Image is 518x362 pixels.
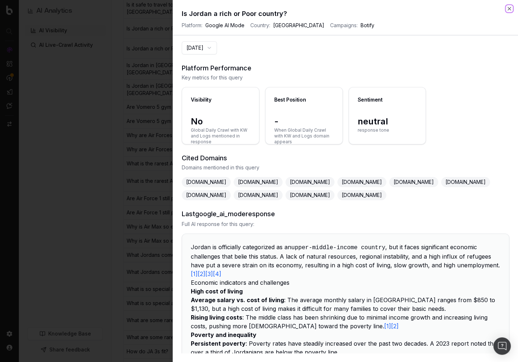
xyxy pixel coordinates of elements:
span: Campaigns: [330,22,358,29]
span: - [274,116,334,127]
span: [DOMAIN_NAME] [337,190,386,200]
li: : Poverty rates have steadily increased over the past two decades. A 2023 report noted that over ... [191,339,500,357]
a: [2] [198,270,205,277]
span: neutral [358,116,417,127]
div: Sentiment [358,96,383,103]
span: Google AI Mode [205,22,244,29]
h3: Cited Domains [182,153,509,163]
a: [1] [384,322,391,330]
a: [3] [205,270,213,277]
span: [DOMAIN_NAME] [234,190,283,200]
a: [2] [391,322,399,330]
div: Visibility [191,96,211,103]
span: [DOMAIN_NAME] [389,177,438,187]
p: Jordan is officially categorized as an , but it faces significant economic challenges that belie ... [191,243,500,278]
strong: High cost of living [191,288,243,295]
p: Economic indicators and challenges [191,278,500,287]
div: Best Position [274,96,306,103]
span: [DOMAIN_NAME] [182,177,231,187]
span: [GEOGRAPHIC_DATA] [273,22,324,29]
span: [DOMAIN_NAME] [441,177,490,187]
strong: Rising living costs [191,314,242,321]
span: [DOMAIN_NAME] [182,190,231,200]
li: : The middle class has been shrinking due to minimal income growth and increasing living costs, p... [191,313,500,330]
span: response tone [358,127,417,133]
a: [1] [191,270,198,277]
span: Botify [361,22,374,29]
h3: Last google_ai_mode response [182,209,509,219]
h2: Is Jordan a rich or Poor country? [182,9,509,19]
a: [4] [213,270,221,277]
span: [DOMAIN_NAME] [337,177,386,187]
span: Platform: [182,22,202,29]
li: : The average monthly salary in [GEOGRAPHIC_DATA] ranges from $850 to $1,130, but a high cost of ... [191,296,500,313]
span: Key metrics for this query [182,74,509,81]
span: Full AI response for this query: [182,221,509,228]
span: [DOMAIN_NAME] [234,177,283,187]
span: [DOMAIN_NAME] [285,177,334,187]
span: When Global Daily Crawl with KW and Logs domain appears [274,127,334,145]
strong: Persistent poverty [191,340,246,347]
strong: Average salary vs. cost of living [191,296,284,304]
strong: Poverty and inequality [191,331,256,338]
span: Global Daily Crawl with KW and Logs mentioned in response [191,127,250,145]
span: Country: [250,22,270,29]
span: No [191,116,250,127]
code: upper-middle-income country [291,244,385,251]
h3: Platform Performance [182,63,509,73]
span: [DOMAIN_NAME] [285,190,334,200]
span: Domains mentioned in this query [182,164,509,171]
